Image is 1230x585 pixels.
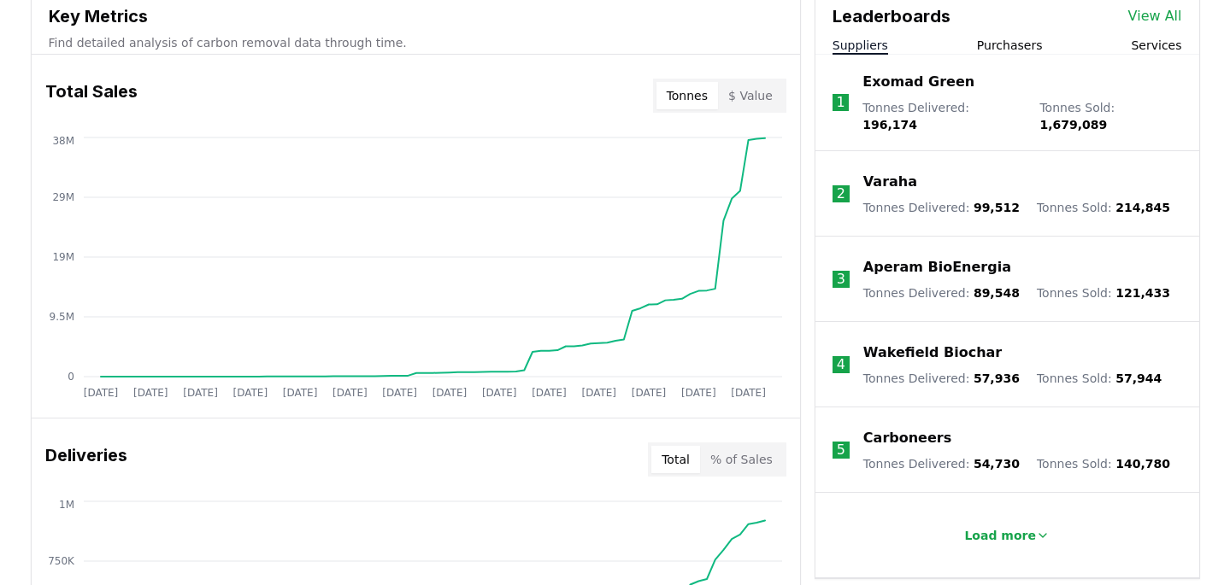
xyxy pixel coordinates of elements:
[432,387,467,399] tspan: [DATE]
[974,201,1020,214] span: 99,512
[862,72,974,92] a: Exomad Green
[631,387,666,399] tspan: [DATE]
[863,370,1020,387] p: Tonnes Delivered :
[1037,455,1170,472] p: Tonnes Sold :
[382,387,417,399] tspan: [DATE]
[52,135,74,147] tspan: 38M
[974,371,1020,385] span: 57,936
[837,269,845,290] p: 3
[1115,286,1170,300] span: 121,433
[837,354,845,375] p: 4
[681,387,716,399] tspan: [DATE]
[481,387,516,399] tspan: [DATE]
[52,251,74,263] tspan: 19M
[532,387,567,399] tspan: [DATE]
[45,442,127,477] h3: Deliveries
[651,446,700,473] button: Total
[1115,457,1170,471] span: 140,780
[833,3,950,29] h3: Leaderboards
[1037,284,1170,301] p: Tonnes Sold :
[1131,37,1181,54] button: Services
[974,286,1020,300] span: 89,548
[837,440,845,460] p: 5
[718,82,783,109] button: $ Value
[1037,370,1162,387] p: Tonnes Sold :
[863,257,1011,278] a: Aperam BioEnergia
[836,92,845,113] p: 1
[49,311,74,323] tspan: 9.5M
[863,342,1002,363] a: Wakefield Biochar
[83,387,118,399] tspan: [DATE]
[863,199,1020,216] p: Tonnes Delivered :
[1037,199,1170,216] p: Tonnes Sold :
[581,387,616,399] tspan: [DATE]
[282,387,317,399] tspan: [DATE]
[48,555,75,567] tspan: 750K
[1039,118,1107,132] span: 1,679,089
[656,82,718,109] button: Tonnes
[863,284,1020,301] p: Tonnes Delivered :
[333,387,368,399] tspan: [DATE]
[1128,6,1182,26] a: View All
[1115,371,1162,385] span: 57,944
[45,79,138,113] h3: Total Sales
[68,371,74,383] tspan: 0
[863,172,917,192] a: Varaha
[700,446,783,473] button: % of Sales
[964,527,1036,544] p: Load more
[863,455,1020,472] p: Tonnes Delivered :
[977,37,1043,54] button: Purchasers
[1115,201,1170,214] span: 214,845
[731,387,766,399] tspan: [DATE]
[132,387,168,399] tspan: [DATE]
[232,387,268,399] tspan: [DATE]
[837,184,845,204] p: 2
[183,387,218,399] tspan: [DATE]
[49,3,783,29] h3: Key Metrics
[863,428,951,448] a: Carboneers
[950,518,1063,553] button: Load more
[1039,99,1181,133] p: Tonnes Sold :
[833,37,888,54] button: Suppliers
[862,99,1022,133] p: Tonnes Delivered :
[49,34,783,51] p: Find detailed analysis of carbon removal data through time.
[52,191,74,203] tspan: 29M
[974,457,1020,471] span: 54,730
[862,118,917,132] span: 196,174
[59,499,74,511] tspan: 1M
